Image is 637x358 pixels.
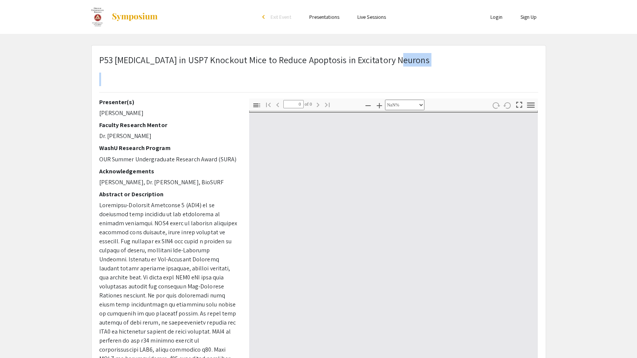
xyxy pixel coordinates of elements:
a: Live Sessions [357,14,386,20]
span: of 0 [304,100,312,108]
h2: Faculty Research Mentor [99,121,238,129]
iframe: Chat [6,324,32,352]
button: Zoom Out [362,100,375,111]
select: Zoom [385,100,425,110]
span: Exit Event [271,14,291,20]
h2: Presenter(s) [99,99,238,106]
a: Washington University in St. Louis Undergraduate Research Symposium Fall 2022 [91,8,159,26]
h2: Abstract or Description [99,191,238,198]
p: Dr. [PERSON_NAME] [99,132,238,141]
a: Login [490,14,502,20]
button: Toggle Sidebar [250,100,263,111]
button: Rotate Counterclockwise [501,100,514,111]
span: P53 [MEDICAL_DATA] in USP7 Knockout Mice to Reduce Apoptosis in Excitatory Neurons [99,54,430,66]
img: Symposium by ForagerOne [111,12,158,21]
button: Previous Page [271,99,284,110]
p: [PERSON_NAME], Dr. [PERSON_NAME], BioSURF [99,178,238,187]
h2: Acknowledgements [99,168,238,175]
h2: WashU Research Program [99,144,238,152]
button: Zoom In [373,100,386,111]
button: Switch to Presentation Mode [513,99,525,109]
img: Washington University in St. Louis Undergraduate Research Symposium Fall 2022 [91,8,104,26]
a: Presentations [309,14,339,20]
div: arrow_back_ios [262,15,267,19]
button: Rotate Clockwise [489,100,502,111]
a: Sign Up [520,14,537,20]
input: Page [283,100,304,108]
p: OUR Summer Undergraduate Research Award (SURA) [99,155,238,164]
button: Tools [524,100,537,111]
p: [PERSON_NAME] [99,109,238,118]
button: Go to First Page [262,99,275,110]
button: Go to Last Page [321,99,334,110]
button: Next Page [312,99,324,110]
